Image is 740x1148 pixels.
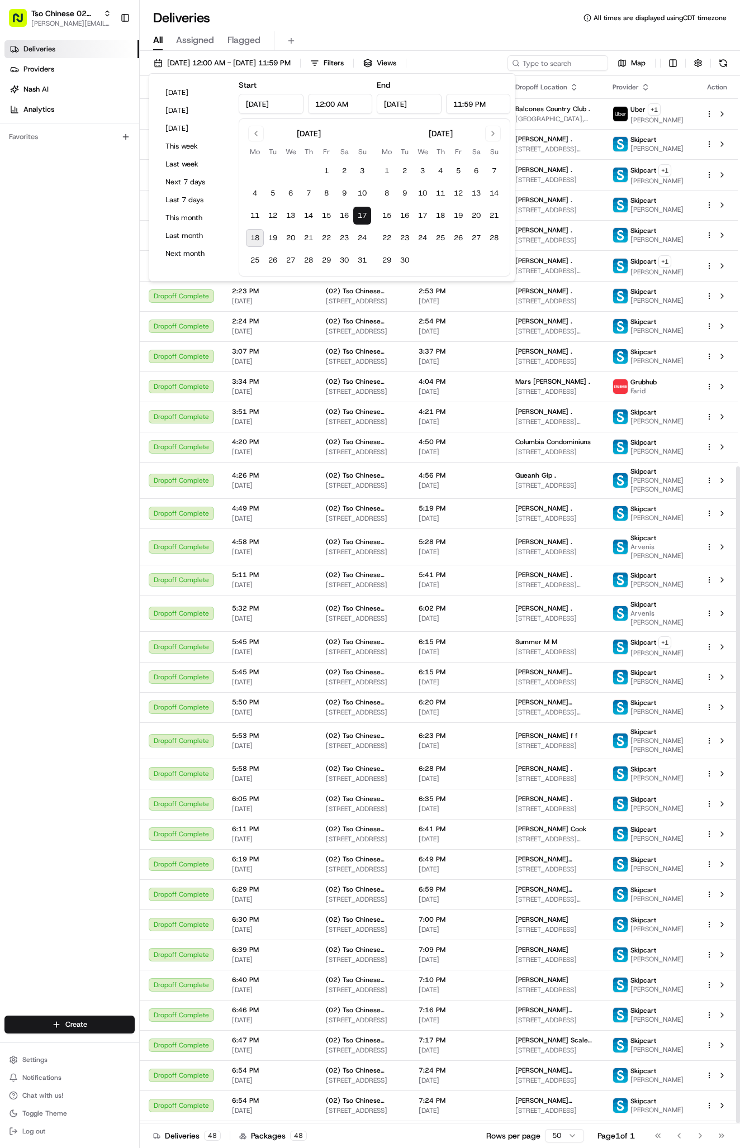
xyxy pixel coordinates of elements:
button: 3 [353,162,371,180]
a: Deliveries [4,40,139,58]
span: Chat with us! [22,1091,63,1100]
span: [STREET_ADDRESS] [515,357,595,366]
button: 11 [246,207,264,225]
span: [PERSON_NAME] [630,513,684,522]
span: [PERSON_NAME] [630,326,684,335]
span: (02) Tso Chinese Takeout & Delivery [GEOGRAPHIC_DATA] [326,287,401,296]
img: profile_skipcart_partner.png [613,1098,628,1113]
input: Type to search [507,55,608,71]
span: [STREET_ADDRESS] [515,481,595,490]
span: Skipcart [630,533,656,542]
th: Wednesday [282,146,300,158]
button: [DATE] [160,103,227,118]
button: Refresh [715,55,731,71]
th: Thursday [431,146,449,158]
img: profile_skipcart_partner.png [613,319,628,334]
img: profile_skipcart_partner.png [613,827,628,841]
button: 16 [396,207,414,225]
button: Last week [160,156,227,172]
button: 30 [396,251,414,269]
button: 31 [353,251,371,269]
button: 18 [246,229,264,247]
span: [PERSON_NAME] . [515,287,572,296]
button: This month [160,210,227,226]
img: profile_skipcart_partner.png [613,978,628,992]
span: [PERSON_NAME] [630,296,684,305]
button: 24 [353,229,371,247]
button: This week [160,139,227,154]
img: profile_skipcart_partner.png [613,700,628,714]
button: 29 [317,251,335,269]
h1: Deliveries [153,9,210,27]
th: Wednesday [414,146,431,158]
span: [DATE] [419,297,497,306]
button: 6 [282,184,300,202]
span: 4:04 PM [419,377,497,386]
button: 11 [431,184,449,202]
span: Skipcart [630,347,656,356]
th: Sunday [353,146,371,158]
span: [DATE] [419,481,497,490]
button: 21 [485,207,503,225]
button: Views [358,55,401,71]
img: profile_skipcart_partner.png [613,168,628,182]
button: 10 [353,184,371,202]
div: Favorites [4,128,135,146]
th: Saturday [467,146,485,158]
th: Thursday [300,146,317,158]
span: Assigned [176,34,214,47]
th: Monday [378,146,396,158]
button: 29 [378,251,396,269]
span: [PERSON_NAME] . [515,347,572,356]
span: [STREET_ADDRESS] [515,547,595,556]
span: [PERSON_NAME] . [515,135,572,144]
span: Skipcart [630,317,656,326]
span: [PERSON_NAME] [630,116,684,125]
span: Grubhub [630,378,657,387]
img: profile_skipcart_partner.png [613,606,628,621]
span: 4:26 PM [232,471,308,480]
img: profile_skipcart_partner.png [613,198,628,212]
button: +1 [658,164,671,177]
span: [DATE] [419,417,497,426]
button: 14 [485,184,503,202]
span: [DATE] [419,514,497,523]
th: Sunday [485,146,503,158]
span: Skipcart [630,257,656,266]
span: Mars [PERSON_NAME] . [515,377,590,386]
span: [STREET_ADDRESS] [515,514,595,523]
img: profile_skipcart_partner.png [613,640,628,654]
span: (02) Tso Chinese Takeout & Delivery [GEOGRAPHIC_DATA] [326,407,401,416]
button: [DATE] [160,85,227,101]
button: 8 [378,184,396,202]
span: Arvenis [PERSON_NAME] [630,542,687,560]
div: [DATE] [297,128,321,139]
span: [DATE] [232,297,308,306]
span: [DATE] [419,357,497,366]
span: Queanh Gip . [515,471,556,480]
div: [DATE] [429,128,453,139]
span: (02) Tso Chinese Takeout & Delivery [GEOGRAPHIC_DATA] [326,537,401,546]
span: [DATE] [419,547,497,556]
span: [STREET_ADDRESS] [326,514,401,523]
button: 4 [431,162,449,180]
span: 2:54 PM [419,317,497,326]
span: Settings [22,1055,48,1064]
input: Date [239,94,303,114]
span: (02) Tso Chinese Takeout & Delivery [GEOGRAPHIC_DATA] [326,570,401,579]
span: [PERSON_NAME] [630,447,684,456]
div: Action [705,83,729,92]
span: Skipcart [630,166,656,175]
span: [STREET_ADDRESS] [326,297,401,306]
a: Nash AI [4,80,139,98]
span: [GEOGRAPHIC_DATA], [STREET_ADDRESS] [515,115,595,123]
button: 21 [300,229,317,247]
button: +1 [648,103,661,116]
span: [PERSON_NAME] . [515,165,572,174]
button: [DATE] 12:00 AM - [DATE] 11:59 PM [149,55,296,71]
span: Skipcart [630,135,656,144]
span: [DATE] [232,481,308,490]
span: [PERSON_NAME] . [515,570,572,579]
button: Last month [160,228,227,244]
button: 2 [335,162,353,180]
